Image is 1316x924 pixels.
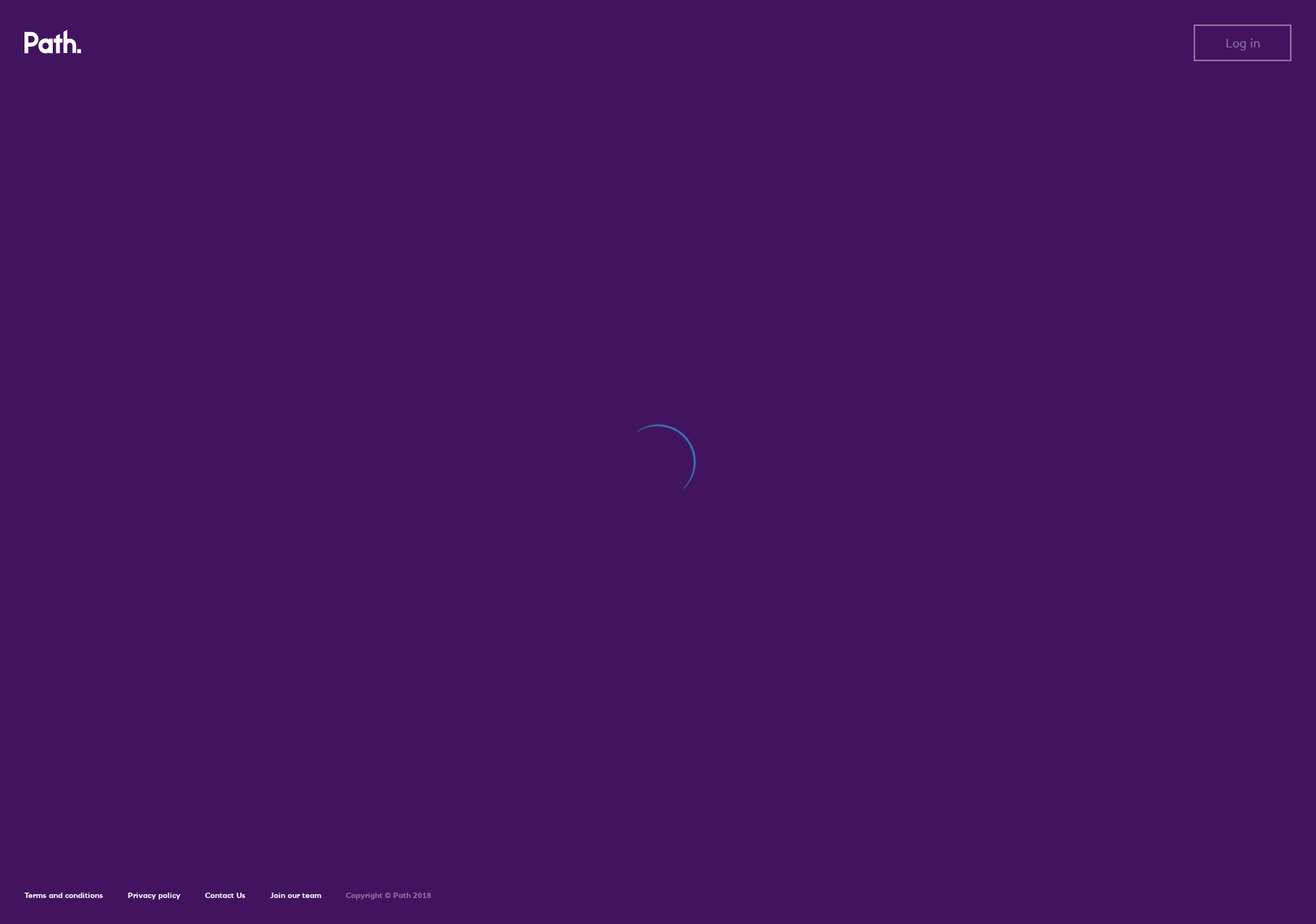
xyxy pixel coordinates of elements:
a: Terms and conditions [24,890,103,900]
a: Privacy policy [128,890,181,900]
a: Join our team [270,890,321,900]
a: Contact Us [205,890,246,900]
button: Log in [1194,24,1292,61]
span: Log in [1226,36,1260,50]
h6: Copyright © Path 2018 [346,891,432,900]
